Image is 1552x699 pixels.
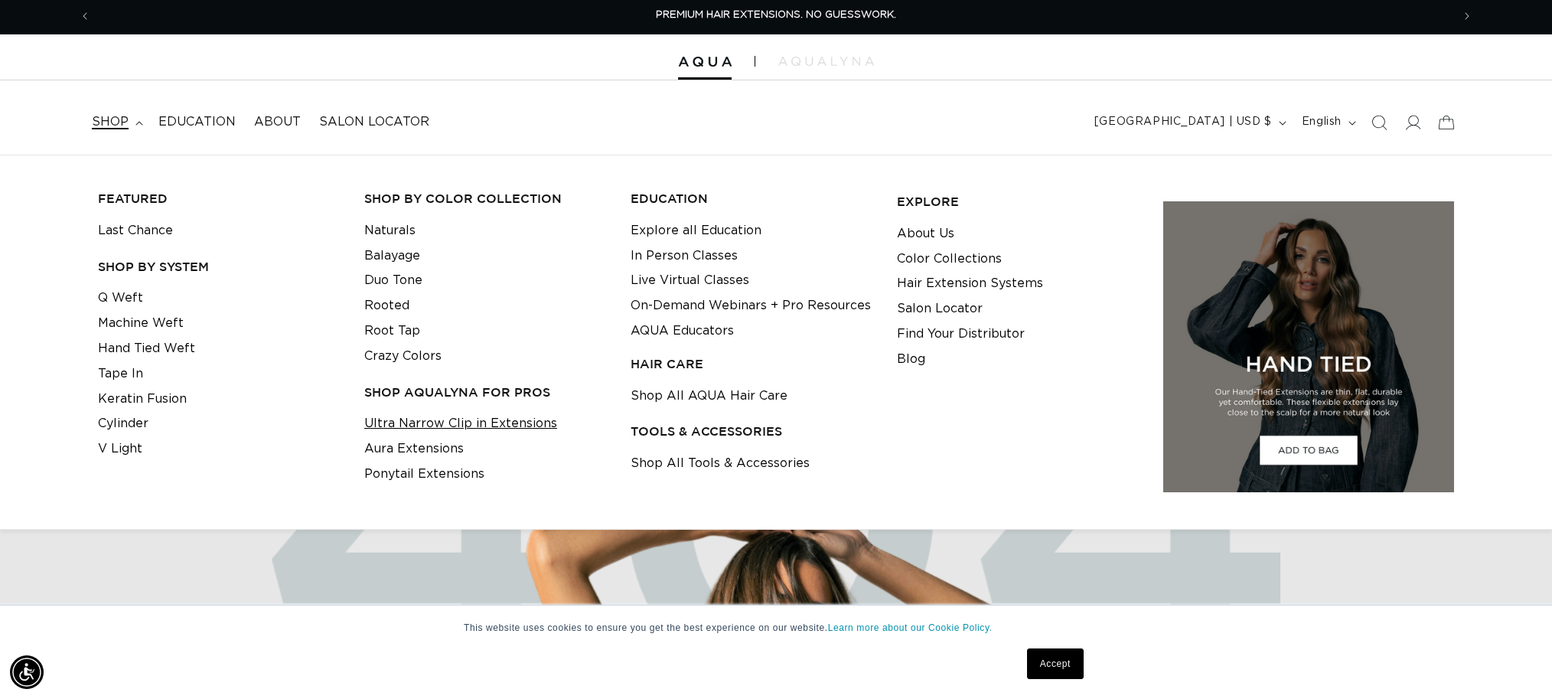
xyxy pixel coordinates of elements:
[98,387,187,412] a: Keratin Fusion
[778,57,874,66] img: aqualyna.com
[464,621,1088,635] p: This website uses cookies to ensure you get the best experience on our website.
[656,10,896,20] span: PREMIUM HAIR EXTENSIONS. NO GUESSWORK.
[631,293,871,318] a: On-Demand Webinars + Pro Resources
[364,191,607,207] h3: Shop by Color Collection
[1094,114,1272,130] span: [GEOGRAPHIC_DATA] | USD $
[897,194,1140,210] h3: EXPLORE
[310,105,439,139] a: Salon Locator
[897,271,1043,296] a: Hair Extension Systems
[828,622,993,633] a: Learn more about our Cookie Policy.
[897,322,1025,347] a: Find Your Distributor
[98,336,195,361] a: Hand Tied Weft
[245,105,310,139] a: About
[364,243,420,269] a: Balayage
[1293,108,1362,137] button: English
[254,114,301,130] span: About
[897,247,1002,272] a: Color Collections
[364,411,557,436] a: Ultra Narrow Clip in Extensions
[98,311,184,336] a: Machine Weft
[83,105,149,139] summary: shop
[897,296,983,322] a: Salon Locator
[631,423,873,439] h3: TOOLS & ACCESSORIES
[98,411,148,436] a: Cylinder
[1475,626,1552,699] iframe: Chat Widget
[98,218,173,243] a: Last Chance
[678,57,732,67] img: Aqua Hair Extensions
[897,221,954,247] a: About Us
[897,347,925,372] a: Blog
[1085,108,1293,137] button: [GEOGRAPHIC_DATA] | USD $
[10,655,44,689] div: Accessibility Menu
[364,462,484,487] a: Ponytail Extensions
[98,361,143,387] a: Tape In
[631,356,873,372] h3: HAIR CARE
[98,286,143,311] a: Q Weft
[364,218,416,243] a: Naturals
[1302,114,1342,130] span: English
[158,114,236,130] span: Education
[364,318,420,344] a: Root Tap
[631,191,873,207] h3: EDUCATION
[98,436,142,462] a: V Light
[98,191,341,207] h3: FEATURED
[364,268,422,293] a: Duo Tone
[364,293,409,318] a: Rooted
[92,114,129,130] span: shop
[1450,2,1484,31] button: Next announcement
[364,384,607,400] h3: Shop AquaLyna for Pros
[631,268,749,293] a: Live Virtual Classes
[631,384,787,409] a: Shop All AQUA Hair Care
[68,2,102,31] button: Previous announcement
[98,259,341,275] h3: SHOP BY SYSTEM
[364,436,464,462] a: Aura Extensions
[631,318,734,344] a: AQUA Educators
[631,451,810,476] a: Shop All Tools & Accessories
[149,105,245,139] a: Education
[631,243,738,269] a: In Person Classes
[364,344,442,369] a: Crazy Colors
[319,114,429,130] span: Salon Locator
[1027,648,1084,679] a: Accept
[1362,106,1396,139] summary: Search
[631,218,761,243] a: Explore all Education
